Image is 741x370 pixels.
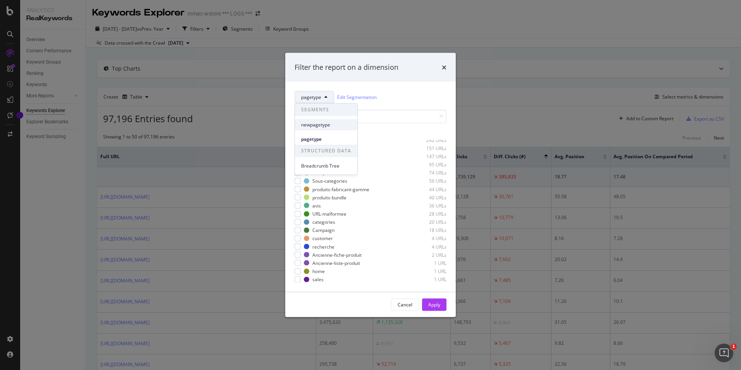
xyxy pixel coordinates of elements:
[442,62,446,73] div: times
[312,259,360,266] div: Ancienne-liste-produit
[408,178,446,184] div: 56 URLs
[301,121,351,128] span: newpagetype
[408,194,446,201] div: 40 URLs
[408,145,446,151] div: 151 URLs
[312,235,333,242] div: customer
[408,243,446,250] div: 4 URLs
[295,62,398,73] div: Filter the report on a dimension
[408,161,446,168] div: 95 URLs
[312,178,347,184] div: Sous-categories
[312,202,321,209] div: avis
[295,109,446,123] input: Search
[408,227,446,233] div: 18 URLs
[312,211,346,217] div: URL-malformee
[312,219,335,225] div: categories
[312,276,324,283] div: sales
[731,344,737,350] span: 1
[285,53,456,317] div: modal
[408,137,446,143] div: 242 URLs
[408,251,446,258] div: 2 URLs
[408,169,446,176] div: 74 URLs
[408,202,446,209] div: 36 URLs
[301,94,321,100] span: pagetype
[337,93,377,101] a: Edit Segmentation
[295,104,357,116] span: SEGMENTS
[295,145,357,157] span: STRUCTURED DATA
[408,276,446,283] div: 1 URL
[391,298,419,311] button: Cancel
[408,211,446,217] div: 28 URLs
[312,227,334,233] div: Campaign
[408,219,446,225] div: 20 URLs
[295,91,334,103] button: pagetype
[408,153,446,160] div: 147 URLs
[301,163,351,169] span: Breadcrumb Tree
[408,259,446,266] div: 1 URL
[408,268,446,275] div: 1 URL
[428,301,440,308] div: Apply
[312,251,362,258] div: Ancienne-fiche-produit
[312,186,369,192] div: produits-fabricant-gamme
[312,194,346,201] div: produits-bundle
[408,235,446,242] div: 4 URLs
[715,344,733,362] iframe: Intercom live chat
[398,301,412,308] div: Cancel
[422,298,446,311] button: Apply
[295,129,446,136] div: Select all data available
[312,243,334,250] div: recherche
[408,186,446,192] div: 44 URLs
[301,136,351,143] span: pagetype
[312,268,325,275] div: home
